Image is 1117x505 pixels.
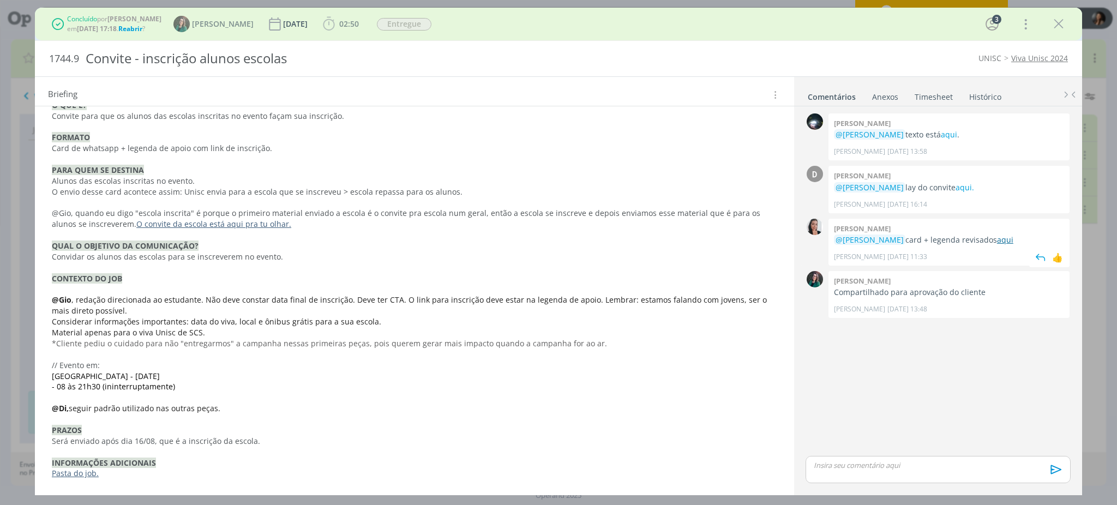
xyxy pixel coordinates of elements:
p: Convidar os alunos das escolas para se inscreverem no evento. [52,251,777,262]
strong: @Di, [52,403,69,413]
div: por em . ? [67,14,161,34]
strong: PRAZOS [52,425,82,435]
span: @[PERSON_NAME] [836,235,904,245]
span: - 08 às 21h30 (ininterruptamente) [52,381,175,392]
div: 👍 [1052,251,1063,264]
span: [DATE] 11:33 [887,252,927,262]
a: Timesheet [914,87,953,103]
span: *Cliente pediu o cuidado para não "entregarmos" a campanha nessas primeiras peças, pois querem ge... [52,338,607,348]
span: [DATE] 13:48 [887,304,927,314]
b: [PERSON_NAME] [834,276,891,286]
strong: INFORMAÇÕES ADICIONAIS [52,458,156,468]
a: aqui [941,129,957,140]
p: [PERSON_NAME] [834,200,885,209]
b: [PERSON_NAME] [834,118,891,128]
strong: O QUE É? [52,100,87,110]
span: @[PERSON_NAME] [836,182,904,193]
button: 3 [983,15,1001,33]
p: texto está . [834,129,1064,140]
p: Convite para que os alunos das escolas inscritas no evento façam sua inscrição. [52,111,777,122]
strong: CONTEXTO DO JOB [52,273,122,284]
p: card + legenda revisados [834,235,1064,245]
p: [PERSON_NAME] [834,147,885,157]
p: O envio desse card acontece assim: Unisc envia para a escola que se inscreveu > escola repassa pa... [52,187,777,197]
div: Convite - inscrição alunos escolas [81,45,639,72]
span: Briefing [48,88,77,102]
div: Anexos [872,92,898,103]
b: [DATE] 17:18 [77,24,117,33]
p: Alunos das escolas inscritas no evento. [52,176,777,187]
img: G [807,113,823,130]
a: aqui [997,235,1013,245]
div: 3 [992,15,1001,24]
span: seguir padrão utilizado nas outras peças. [69,403,220,413]
p: lay do convite [834,182,1064,193]
a: Viva Unisc 2024 [1011,53,1068,63]
strong: @Gio [52,294,71,305]
a: UNISC [978,53,1001,63]
strong: FORMATO [52,132,90,142]
a: Comentários [807,87,856,103]
a: aqui. [956,182,974,193]
b: [PERSON_NAME] [834,224,891,233]
span: Material apenas para o viva Unisc de SCS. [52,327,205,338]
b: [PERSON_NAME] [107,14,161,23]
b: [PERSON_NAME] [834,171,891,181]
span: 1744.9 [49,53,79,65]
span: [GEOGRAPHIC_DATA] - [DATE] [52,371,160,381]
div: dialog [35,8,1082,495]
p: Será enviado após dia 16/08, que é a inscrição da escola. [52,436,777,447]
span: Reabrir [118,24,142,33]
p: // Evento em: [52,360,777,371]
p: Compartilhado para aprovação do cliente [834,287,1064,298]
span: [DATE] 16:14 [887,200,927,209]
div: [DATE] [283,20,310,28]
span: Concluído [67,14,97,23]
img: answer.svg [1032,249,1049,266]
p: @Gio, quando eu digo "escola inscrita" é porque o primeiro material enviado a escola é o convite ... [52,208,777,230]
p: [PERSON_NAME] [834,252,885,262]
span: [DATE] 13:58 [887,147,927,157]
strong: QUAL O OBJETIVO DA COMUNICAÇÃO? [52,241,199,251]
img: C [807,219,823,235]
p: Card de whatsapp + legenda de apoio com link de inscrição. [52,143,777,154]
a: O convite da escola está aqui pra tu olhar. [136,219,291,229]
a: Pasta do job. [52,468,99,478]
span: Considerar informações importantes: data do viva, local e ônibus grátis para a sua escola. [52,316,381,327]
p: [PERSON_NAME] [834,304,885,314]
span: , redação direcionada ao estudante. Não deve constar data final de inscrição. Deve ter CTA. O lin... [52,294,769,316]
img: R [807,271,823,287]
strong: PARA QUEM SE DESTINA [52,165,144,175]
a: Histórico [969,87,1002,103]
span: @[PERSON_NAME] [836,129,904,140]
div: D [807,166,823,182]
